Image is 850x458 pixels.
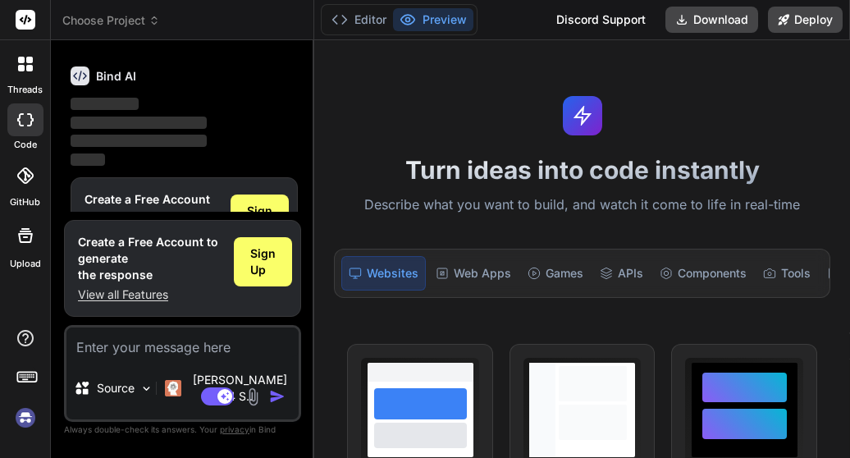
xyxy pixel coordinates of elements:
label: GitHub [10,195,40,209]
span: ‌ [71,117,207,129]
button: Editor [325,8,393,31]
p: Always double-check its answers. Your in Bind [64,422,301,437]
div: Components [653,256,753,291]
img: signin [11,404,39,432]
span: ‌ [71,98,139,110]
img: attachment [244,387,263,406]
div: Games [521,256,590,291]
span: Sign Up [247,203,272,236]
span: Sign Up [250,245,276,278]
p: Source [97,380,135,396]
img: Pick Models [139,382,153,396]
p: [PERSON_NAME] 4 S.. [188,372,292,405]
p: View all Features [78,286,221,303]
div: Web Apps [429,256,518,291]
h1: Turn ideas into code instantly [324,155,840,185]
h6: Bind AI [96,68,136,85]
p: Describe what you want to build, and watch it come to life in real-time [324,195,840,216]
label: Upload [10,257,41,271]
h1: Create a Free Account to generate the response [78,234,221,283]
span: Choose Project [62,12,160,29]
button: Download [665,7,758,33]
span: privacy [220,424,249,434]
label: code [14,138,37,152]
div: APIs [593,256,650,291]
button: Deploy [768,7,843,33]
img: icon [269,388,286,405]
label: threads [7,83,43,97]
div: Discord Support [546,7,656,33]
span: ‌ [71,153,105,166]
span: ‌ [71,135,207,147]
img: Claude 4 Sonnet [165,380,181,396]
div: Websites [341,256,426,291]
div: Tools [756,256,817,291]
h1: Create a Free Account to generate the response [85,191,217,240]
button: Preview [393,8,473,31]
